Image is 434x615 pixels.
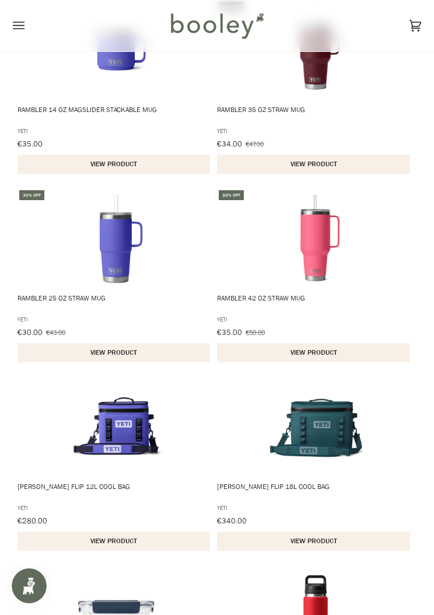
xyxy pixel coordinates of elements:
a: Hopper Flip 18L Cool Bag [217,377,414,551]
img: Booley [166,9,268,43]
span: €340.00 [217,515,247,526]
img: Yeti Rambler 24 oz Straw Mug Ultramarine Violet - Booley Galway [66,188,165,288]
iframe: Button to open loyalty program pop-up [12,568,47,603]
img: Yeti Rambler 42 oz Straw Mug Tropical Pink - Booley Galway [266,188,365,288]
span: YETI [17,315,211,324]
a: Rambler 25 oz Straw Mug [17,188,214,362]
span: Rambler 35 oz Straw Mug [217,105,411,124]
span: €280.00 [17,515,47,526]
span: YETI [17,127,211,135]
span: €43.00 [46,327,65,337]
a: Rambler 42 oz Straw Mug [217,188,414,362]
span: €35.00 [17,138,43,149]
span: YETI [217,127,411,135]
img: Yeti Hopper Flip 18L Agave Teal - Booley Galway [266,377,365,476]
button: View product [217,343,409,362]
div: 30% off [19,190,44,200]
span: €34.00 [217,138,242,149]
a: Hopper Flip 12L Cool Bag [17,377,214,551]
span: €50.00 [246,327,265,337]
span: €47.00 [246,139,264,149]
button: View product [217,532,409,551]
img: Yeti Hopper Flip 12L Cool Bag Ultramarine Violet - Booley Galway [66,377,165,476]
span: Rambler 14 oz MagSlider Stackable Mug [17,105,211,124]
button: View product [17,155,210,174]
div: 30% off [219,190,244,200]
button: View product [217,155,409,174]
button: View product [17,343,210,362]
span: [PERSON_NAME] Flip 12L Cool Bag [17,482,211,501]
span: Rambler 42 oz Straw Mug [217,293,411,312]
span: Rambler 25 oz Straw Mug [17,293,211,312]
span: €30.00 [17,327,43,337]
span: €35.00 [217,327,242,337]
span: YETI [217,504,411,512]
button: View product [17,532,210,551]
span: YETI [217,315,411,324]
span: YETI [17,504,211,512]
span: [PERSON_NAME] Flip 18L Cool Bag [217,482,411,501]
